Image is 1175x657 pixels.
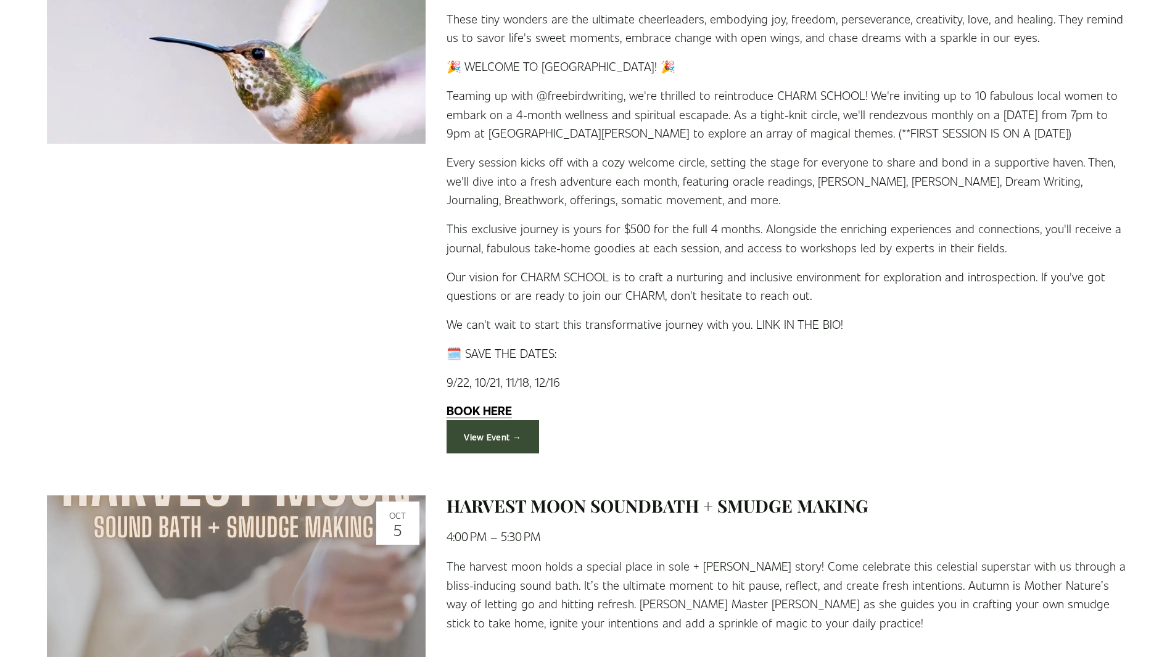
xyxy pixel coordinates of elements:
[501,529,540,543] time: 5:30 PM
[447,344,1128,363] p: 🗓️ SAVE THE DATES:
[447,152,1128,209] p: Every session kicks off with a cozy welcome circle, setting the stage for everyone to share and b...
[380,521,416,537] div: 5
[447,9,1128,47] p: These tiny wonders are the ultimate cheerleaders, embodying joy, freedom, perseverance, creativit...
[380,511,416,519] div: Oct
[447,556,1128,632] p: The harvest moon holds a special place in sole + [PERSON_NAME] story! Come celebrate this celesti...
[447,494,868,517] a: HARVEST MOON SOUNDBATH + SMUDGE MAKING
[447,267,1128,305] p: Our vision for CHARM SCHOOL is to craft a nurturing and inclusive environment for exploration and...
[447,529,487,543] time: 4:00 PM
[447,86,1128,143] p: Teaming up with @freebirdwriting, we're thrilled to reintroduce CHARM SCHOOL! We're inviting up t...
[447,402,512,418] strong: BOOK HERE
[447,420,540,454] a: View Event →
[447,219,1128,257] p: This exclusive journey is yours for $500 for the full 4 months. Alongside the enriching experienc...
[447,315,1128,334] p: We can't wait to start this transformative journey with you. LINK IN THE BIO!
[447,373,1128,392] p: 9/22, 10/21, 11/18, 12/16
[447,57,1128,76] p: 🎉 WELCOME TO [GEOGRAPHIC_DATA]! 🎉
[447,403,512,418] a: BOOK HERE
